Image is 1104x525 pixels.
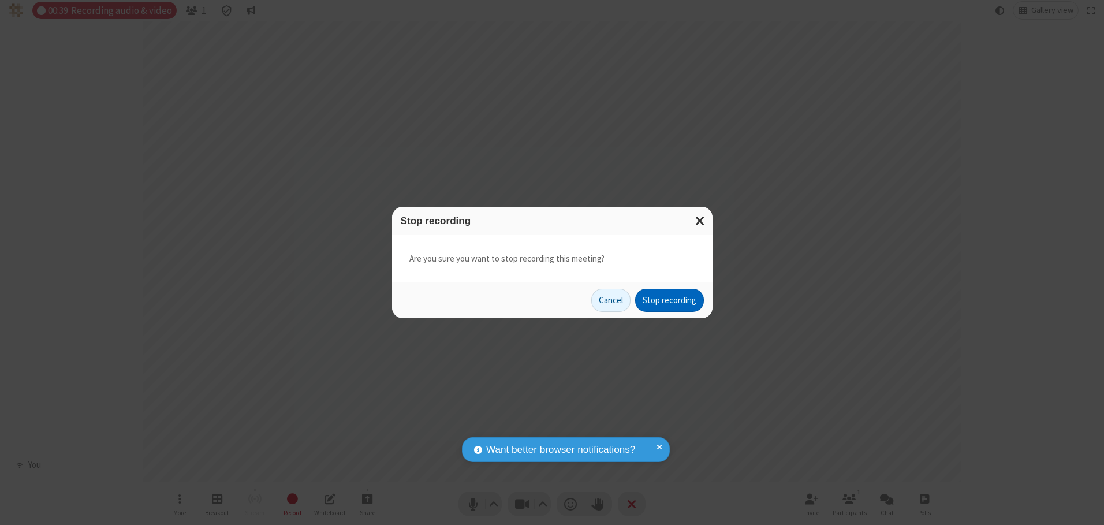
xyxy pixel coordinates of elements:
span: Want better browser notifications? [486,442,635,457]
button: Cancel [591,289,631,312]
h3: Stop recording [401,215,704,226]
button: Close modal [688,207,713,235]
div: Are you sure you want to stop recording this meeting? [392,235,713,283]
button: Stop recording [635,289,704,312]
